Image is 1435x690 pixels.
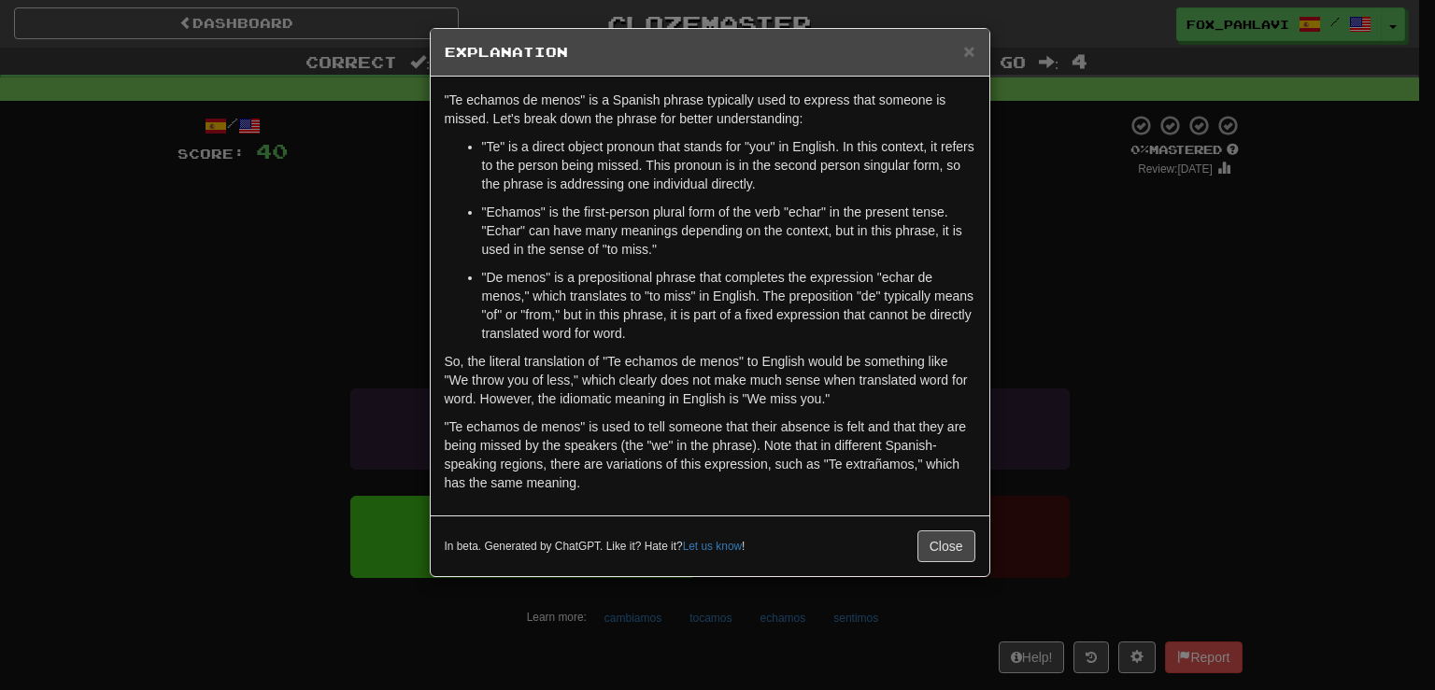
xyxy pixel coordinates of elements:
small: In beta. Generated by ChatGPT. Like it? Hate it? ! [445,539,746,555]
p: "Te echamos de menos" is used to tell someone that their absence is felt and that they are being ... [445,417,975,492]
span: × [963,40,974,62]
p: "Te" is a direct object pronoun that stands for "you" in English. In this context, it refers to t... [482,137,975,193]
h5: Explanation [445,43,975,62]
button: Close [963,41,974,61]
p: "De menos" is a prepositional phrase that completes the expression "echar de menos," which transl... [482,268,975,343]
p: "Te echamos de menos" is a Spanish phrase typically used to express that someone is missed. Let's... [445,91,975,128]
button: Close [917,530,975,562]
p: "Echamos" is the first-person plural form of the verb "echar" in the present tense. "Echar" can h... [482,203,975,259]
a: Let us know [683,540,742,553]
p: So, the literal translation of "Te echamos de menos" to English would be something like "We throw... [445,352,975,408]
